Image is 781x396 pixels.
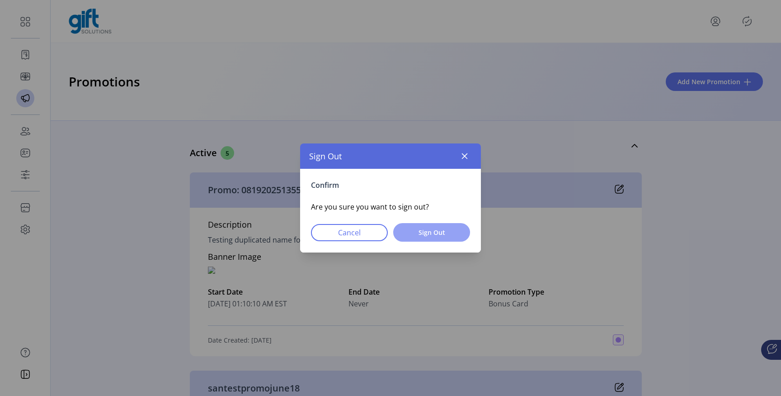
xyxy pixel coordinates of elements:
p: Are you sure you want to sign out? [311,201,470,212]
button: Cancel [311,224,388,241]
span: Sign Out [405,228,458,237]
span: Sign Out [309,150,342,162]
button: Sign Out [393,223,470,242]
span: Cancel [323,227,376,238]
p: Confirm [311,180,470,191]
